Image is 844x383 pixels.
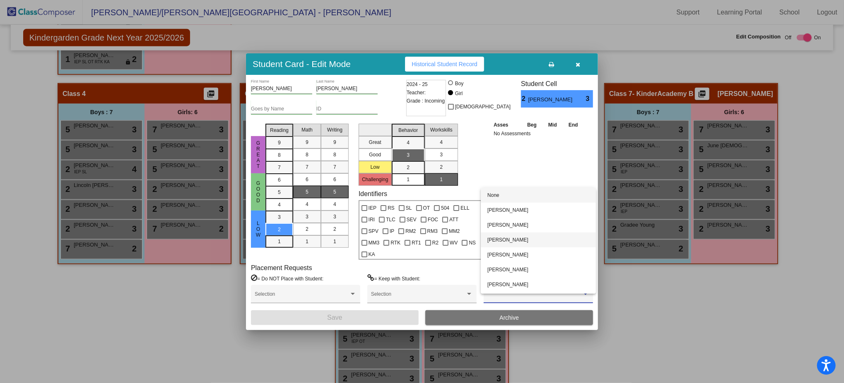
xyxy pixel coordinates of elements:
span: [PERSON_NAME] [487,218,589,232]
span: [PERSON_NAME] [487,262,589,277]
span: [PERSON_NAME] [487,292,589,307]
span: [PERSON_NAME] [487,247,589,262]
span: [PERSON_NAME] [487,232,589,247]
span: None [487,188,589,203]
span: [PERSON_NAME] [487,203,589,218]
span: [PERSON_NAME] [487,277,589,292]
